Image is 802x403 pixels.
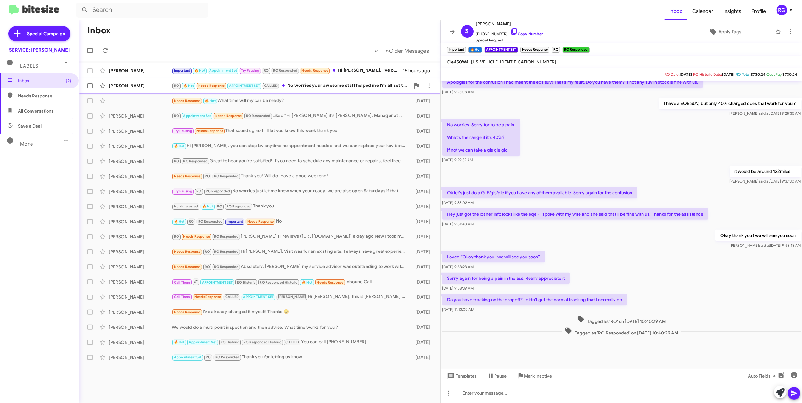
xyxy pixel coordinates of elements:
[109,264,172,270] div: [PERSON_NAME]
[18,108,53,114] span: All Conversations
[194,295,221,299] span: Needs Response
[777,5,787,15] div: RG
[512,370,557,382] button: Mark Inactive
[264,69,269,73] span: RO
[225,295,239,299] span: CALLED
[174,99,201,103] span: Needs Response
[174,84,179,88] span: RO
[244,340,281,344] span: RO Responded Historic
[174,235,179,239] span: RO
[447,47,466,53] small: Important
[465,26,469,36] span: S
[408,143,435,149] div: [DATE]
[302,280,312,284] span: 🔥 Hot
[575,315,668,324] span: Tagged as 'RO' on [DATE] 10:40:29 AM
[109,279,172,285] div: [PERSON_NAME]
[227,204,251,208] span: RO Responded
[408,188,435,195] div: [DATE]
[442,294,627,305] p: Do you have tracking on the dropoff? I didn't get the normal tracking that I normally do
[782,72,797,77] span: $730.24
[109,294,172,300] div: [PERSON_NAME]
[20,63,38,69] span: Labels
[442,200,474,205] span: [DATE] 9:38:02 AM
[408,203,435,210] div: [DATE]
[229,84,260,88] span: APPOINTMENT SET
[247,219,274,224] span: Needs Response
[174,295,190,299] span: Call Them
[408,234,435,240] div: [DATE]
[66,78,71,84] span: (2)
[209,69,237,73] span: Appointment Set
[552,47,560,53] small: RO
[237,280,255,284] span: RO Historic
[217,204,222,208] span: RO
[442,119,520,156] p: No worries. Sorry for to be a pain. What's the range if it's 40%? If not we can take a gls gle glc
[442,286,474,290] span: [DATE] 9:58:39 AM
[408,324,435,330] div: [DATE]
[722,72,734,77] span: [DATE]
[476,28,543,37] span: [PHONE_NUMBER]
[206,355,211,359] span: RO
[241,69,260,73] span: Try Pausing
[408,128,435,134] div: [DATE]
[109,83,172,89] div: [PERSON_NAME]
[214,235,238,239] span: RO Responded
[174,189,192,193] span: Try Pausing
[730,243,801,248] span: [PERSON_NAME] [DATE] 9:58:13 AM
[109,143,172,149] div: [PERSON_NAME]
[766,72,782,77] span: Cust Pay:
[206,189,230,193] span: RO Responded
[174,250,201,254] span: Needs Response
[109,339,172,345] div: [PERSON_NAME]
[495,370,507,382] span: Pause
[183,159,207,163] span: RO Responded
[485,47,518,53] small: APPOINTMENT SET
[408,309,435,315] div: [DATE]
[520,47,549,53] small: Needs Response
[109,128,172,134] div: [PERSON_NAME]
[109,173,172,179] div: [PERSON_NAME]
[743,370,783,382] button: Auto Fields
[264,84,278,88] span: CALLED
[205,265,210,269] span: RO
[18,93,71,99] span: Needs Response
[172,354,408,361] div: Thank you for letting us know !
[214,250,238,254] span: RO Responded
[476,37,543,43] span: Special Request
[109,234,172,240] div: [PERSON_NAME]
[442,157,473,162] span: [DATE] 9:29:32 AM
[524,370,552,382] span: Mark Inactive
[408,158,435,164] div: [DATE]
[285,340,299,344] span: CALLED
[174,204,198,208] span: Not-Interested
[109,218,172,225] div: [PERSON_NAME]
[205,174,210,178] span: RO
[748,370,778,382] span: Auto Fields
[471,59,557,65] span: [US_VEHICLE_IDENTIFICATION_NUMBER]
[174,280,190,284] span: Call Them
[174,340,185,344] span: 🔥 Hot
[215,114,242,118] span: Needs Response
[273,69,297,73] span: RO Responded
[20,141,33,147] span: More
[109,249,172,255] div: [PERSON_NAME]
[476,20,543,28] span: [PERSON_NAME]
[665,2,687,20] a: Inbox
[109,309,172,315] div: [PERSON_NAME]
[718,26,741,37] span: Apply Tags
[729,111,801,116] span: [PERSON_NAME] [DATE] 9:28:35 AM
[408,279,435,285] div: [DATE]
[446,370,477,382] span: Templates
[408,113,435,119] div: [DATE]
[442,76,703,88] p: Apologies for the confusion I had meant the eqs suv! That's my fault. Do you have them? If not an...
[317,280,343,284] span: Needs Response
[729,179,801,184] span: [PERSON_NAME] [DATE] 9:37:30 AM
[172,67,403,74] div: Hi [PERSON_NAME], I've been traveling a bit and am just seeing this. I do believe one of my Servi...
[189,340,216,344] span: Appointment Set
[172,248,408,255] div: Hi [PERSON_NAME], Visit was for an existing site. I always have great experience working your tea...
[196,129,223,133] span: Needs Response
[221,340,239,344] span: RO Historic
[174,355,202,359] span: Appointment Set
[205,99,216,103] span: 🔥 Hot
[562,327,681,336] span: Tagged as 'RO Responded' on [DATE] 10:40:29 AM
